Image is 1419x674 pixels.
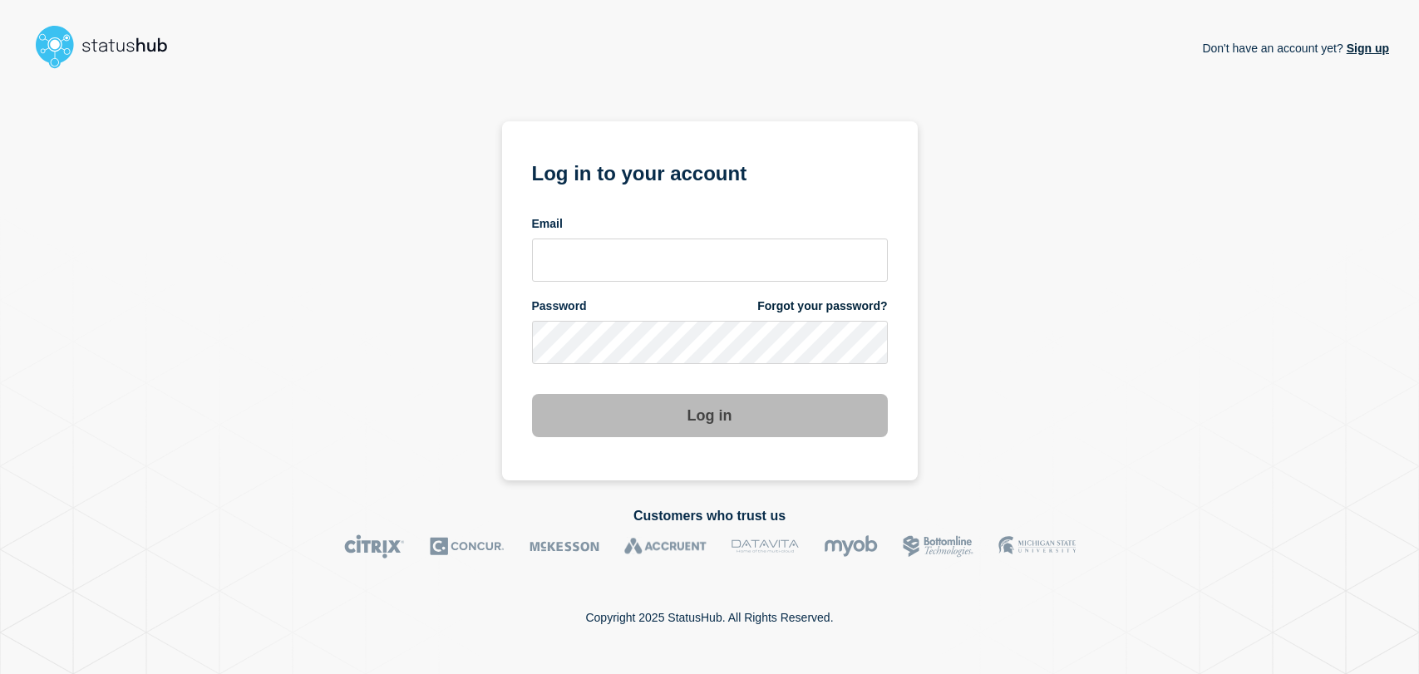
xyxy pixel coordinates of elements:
[732,534,799,558] img: DataVita logo
[430,534,505,558] img: Concur logo
[824,534,878,558] img: myob logo
[344,534,405,558] img: Citrix logo
[903,534,973,558] img: Bottomline logo
[757,298,887,314] a: Forgot your password?
[998,534,1076,558] img: MSU logo
[585,611,833,624] p: Copyright 2025 StatusHub. All Rights Reserved.
[532,321,888,364] input: password input
[532,156,888,187] h1: Log in to your account
[1202,28,1389,68] p: Don't have an account yet?
[532,239,888,282] input: email input
[30,509,1389,524] h2: Customers who trust us
[532,216,563,232] span: Email
[530,534,599,558] img: McKesson logo
[1343,42,1389,55] a: Sign up
[624,534,707,558] img: Accruent logo
[532,394,888,437] button: Log in
[532,298,587,314] span: Password
[30,20,188,73] img: StatusHub logo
